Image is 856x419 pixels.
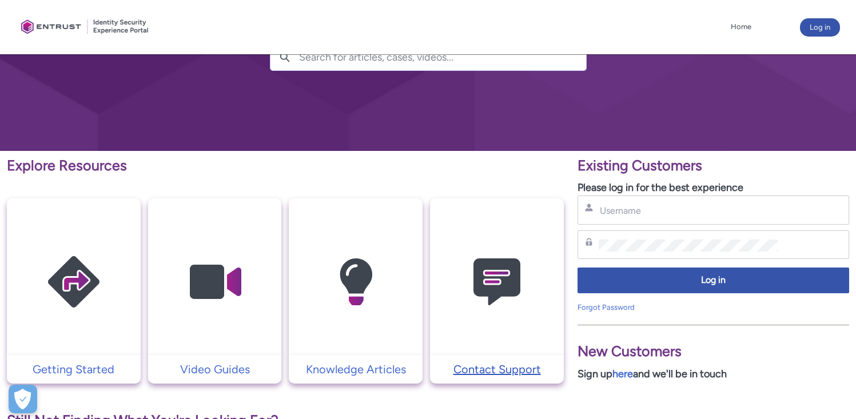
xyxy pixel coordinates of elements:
[800,18,840,37] button: Log in
[578,268,849,293] button: Log in
[612,368,633,380] a: here
[7,361,141,378] a: Getting Started
[289,361,423,378] a: Knowledge Articles
[599,205,778,217] input: Username
[19,221,128,344] img: Getting Started
[294,361,417,378] p: Knowledge Articles
[728,18,754,35] a: Home
[154,361,276,378] p: Video Guides
[270,44,299,70] button: Search
[585,274,842,287] span: Log in
[9,385,37,413] div: Cookie Preferences
[301,221,410,344] img: Knowledge Articles
[13,361,135,378] p: Getting Started
[578,341,849,362] p: New Customers
[161,221,269,344] img: Video Guides
[443,221,551,344] img: Contact Support
[148,361,282,378] a: Video Guides
[7,155,564,177] p: Explore Resources
[9,385,37,413] button: Open Preferences
[578,155,849,177] p: Existing Customers
[436,361,558,378] p: Contact Support
[430,361,564,378] a: Contact Support
[578,366,849,382] p: Sign up and we'll be in touch
[578,303,635,312] a: Forgot Password
[299,44,586,70] input: Search for articles, cases, videos...
[578,180,849,195] p: Please log in for the best experience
